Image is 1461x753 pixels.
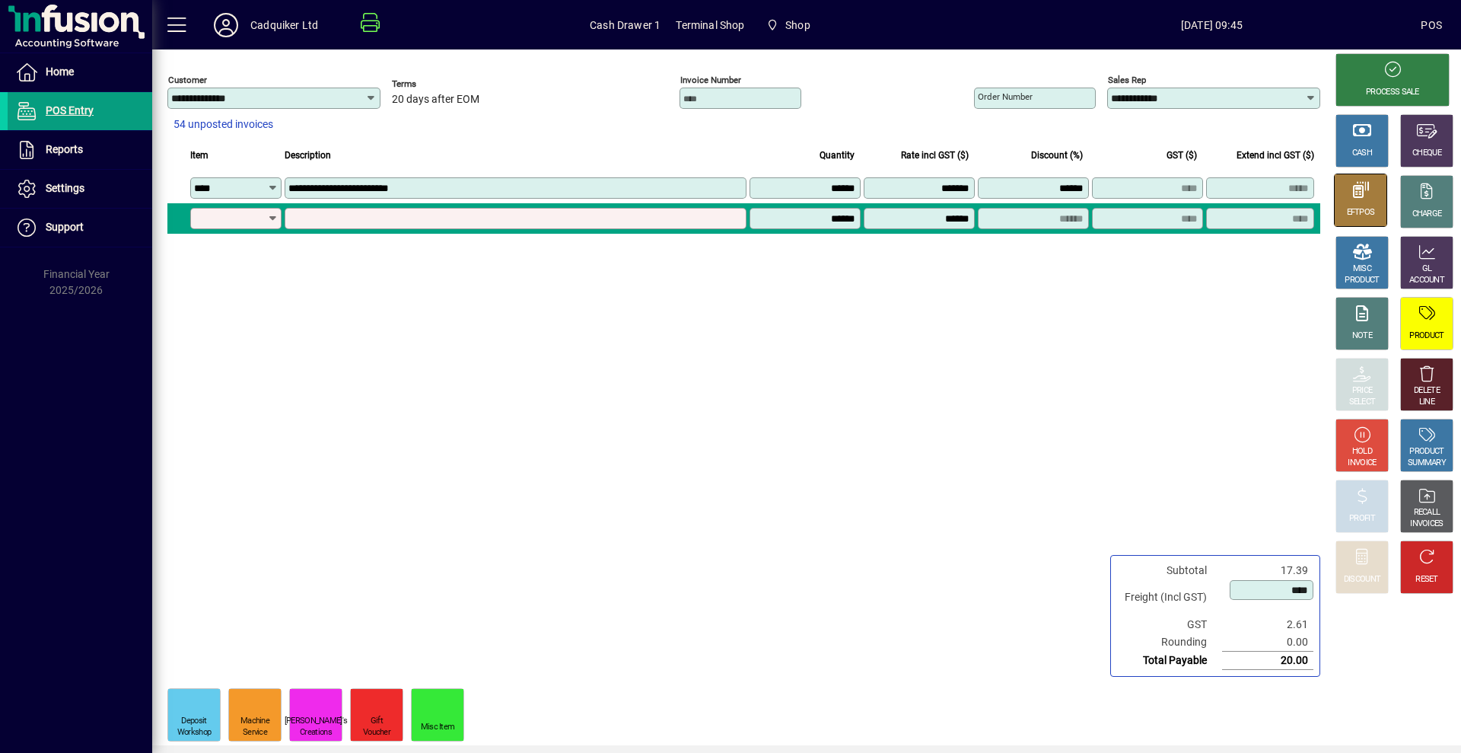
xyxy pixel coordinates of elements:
div: Cadquiker Ltd [250,13,318,37]
td: 17.39 [1222,562,1313,579]
div: PRODUCT [1409,446,1443,458]
mat-label: Customer [168,75,207,85]
div: Gift [371,716,383,727]
div: PRODUCT [1409,330,1443,342]
button: Profile [202,11,250,39]
span: Reports [46,143,83,155]
div: Creations [300,727,332,739]
div: Deposit [181,716,206,727]
td: Freight (Incl GST) [1117,579,1222,616]
div: EFTPOS [1347,207,1375,219]
span: Settings [46,182,84,194]
span: 20 days after EOM [392,94,479,106]
div: GL [1422,263,1432,275]
td: 0.00 [1222,633,1313,652]
div: Machine [240,716,269,727]
div: PRICE [1352,385,1373,397]
a: Settings [8,170,152,208]
div: SELECT [1349,397,1376,408]
div: HOLD [1352,446,1372,458]
div: ACCOUNT [1409,275,1444,286]
span: [DATE] 09:45 [1002,13,1421,37]
span: Cash Drawer 1 [590,13,660,37]
span: Item [190,147,208,164]
span: Discount (%) [1031,147,1083,164]
div: SUMMARY [1408,458,1446,469]
div: INVOICE [1348,458,1376,469]
div: NOTE [1352,330,1372,342]
span: 54 unposted invoices [173,116,273,132]
div: CHEQUE [1412,148,1441,159]
div: PROFIT [1349,513,1375,525]
div: Voucher [363,727,390,739]
span: Description [285,147,331,164]
span: Shop [785,13,810,37]
div: PROCESS SALE [1366,87,1419,98]
div: INVOICES [1410,518,1443,530]
a: Home [8,53,152,91]
span: Rate incl GST ($) [901,147,969,164]
span: Terms [392,79,483,89]
td: Rounding [1117,633,1222,652]
div: Misc Item [421,722,455,733]
a: Support [8,209,152,247]
div: MISC [1353,263,1371,275]
div: CHARGE [1412,209,1442,220]
span: Quantity [820,147,855,164]
div: PRODUCT [1345,275,1379,286]
div: Workshop [177,727,211,739]
div: RESET [1415,574,1438,585]
div: RECALL [1414,507,1440,518]
span: Shop [760,11,816,39]
div: DISCOUNT [1344,574,1380,585]
div: POS [1421,13,1442,37]
div: DELETE [1414,385,1440,397]
div: CASH [1352,148,1372,159]
td: Total Payable [1117,652,1222,670]
div: [PERSON_NAME]'s [285,716,348,727]
span: Extend incl GST ($) [1237,147,1314,164]
span: Terminal Shop [676,13,744,37]
span: Support [46,221,84,233]
mat-label: Sales rep [1108,75,1146,85]
td: 20.00 [1222,652,1313,670]
td: 2.61 [1222,616,1313,633]
td: Subtotal [1117,562,1222,579]
div: LINE [1419,397,1434,408]
span: Home [46,65,74,78]
mat-label: Invoice number [680,75,741,85]
button: 54 unposted invoices [167,111,279,139]
a: Reports [8,131,152,169]
span: POS Entry [46,104,94,116]
td: GST [1117,616,1222,633]
span: GST ($) [1167,147,1197,164]
div: Service [243,727,267,739]
mat-label: Order number [978,91,1033,102]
